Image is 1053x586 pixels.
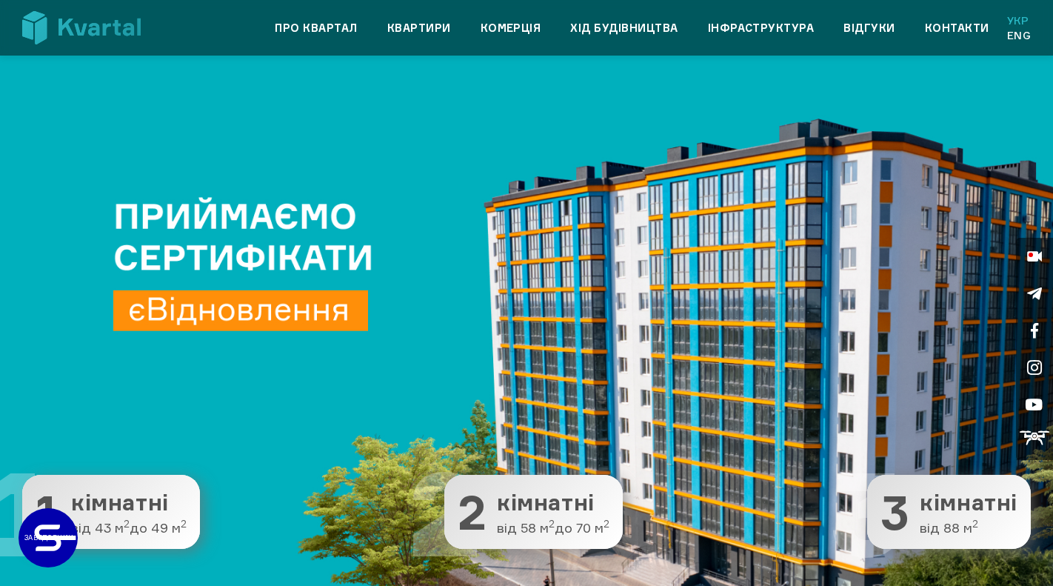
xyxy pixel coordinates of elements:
[920,521,1017,536] span: від 88 м
[1007,13,1031,28] a: Укр
[444,475,623,549] button: 2 2 кімнатні від 58 м2до 70 м2
[497,521,609,536] span: від 58 м до 70 м
[497,490,609,515] span: кімнатні
[458,488,487,536] span: 2
[36,488,61,536] span: 1
[549,518,555,530] sup: 2
[867,475,1031,549] button: 3 3 кімнатні від 88 м2
[19,508,78,567] a: ЗАБУДОВНИК
[71,490,187,515] span: кімнатні
[708,19,815,37] a: Інфраструктура
[124,518,130,530] sup: 2
[604,518,609,530] sup: 2
[481,19,541,37] a: Комерція
[843,19,895,37] a: Відгуки
[880,488,909,536] span: 3
[925,19,989,37] a: Контакти
[1007,28,1031,43] a: Eng
[920,490,1017,515] span: кімнатні
[22,11,141,44] img: Kvartal
[22,475,200,549] button: 1 1 кімнатні від 43 м2до 49 м2
[972,518,978,530] sup: 2
[275,19,357,37] a: Про квартал
[24,533,73,542] text: ЗАБУДОВНИК
[71,521,187,536] span: від 43 м до 49 м
[387,19,451,37] a: Квартири
[570,19,678,37] a: Хід будівництва
[181,518,187,530] sup: 2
